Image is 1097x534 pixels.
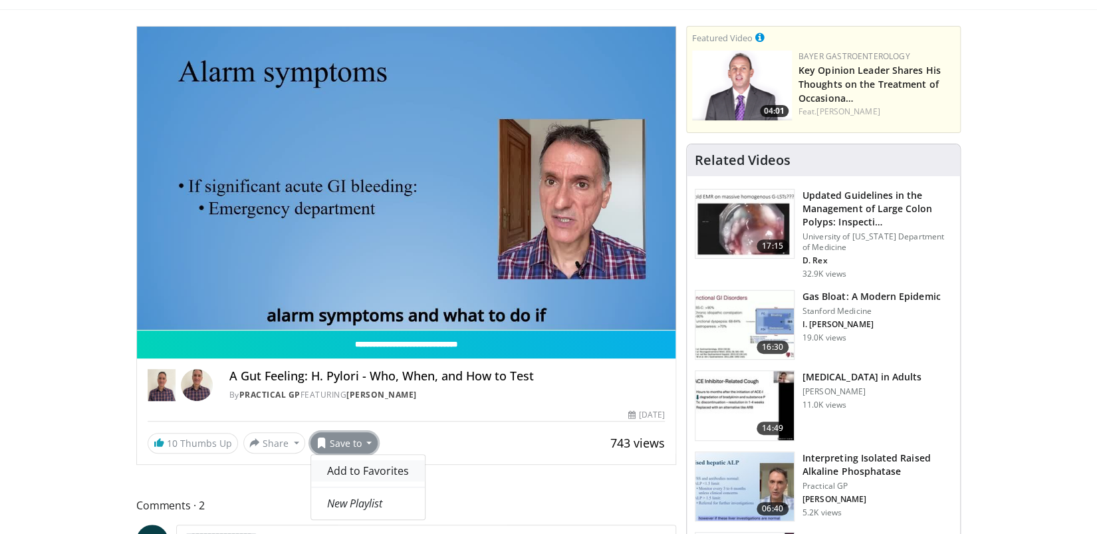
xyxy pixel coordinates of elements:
div: [DATE] [628,409,664,421]
div: Feat. [798,106,955,118]
small: Featured Video [692,32,753,44]
div: By FEATURING [229,389,664,401]
img: Avatar [181,369,213,401]
a: 10 Thumbs Up [148,433,238,454]
p: Practical GP [802,481,952,491]
h3: Interpreting Isolated Raised Alkaline Phosphatase [802,452,952,478]
span: 743 views [610,435,665,451]
span: 16:30 [757,340,789,354]
span: 14:49 [757,422,789,435]
p: 5.2K views [802,507,842,518]
h4: A Gut Feeling: H. Pylori - Who, When, and How to Test [229,369,664,384]
img: 9828b8df-38ad-4333-b93d-bb657251ca89.png.150x105_q85_crop-smart_upscale.png [692,51,792,120]
p: 32.9K views [802,269,846,279]
a: 17:15 Updated Guidelines in the Management of Large Colon Polyps: Inspecti… University of [US_STA... [695,189,952,279]
p: University of [US_STATE] Department of Medicine [802,231,952,253]
span: Add to Favorites [327,464,409,478]
img: 480ec31d-e3c1-475b-8289-0a0659db689a.150x105_q85_crop-smart_upscale.jpg [695,291,794,360]
img: dfcfcb0d-b871-4e1a-9f0c-9f64970f7dd8.150x105_q85_crop-smart_upscale.jpg [695,190,794,259]
a: 06:40 Interpreting Isolated Raised Alkaline Phosphatase Practical GP [PERSON_NAME] 5.2K views [695,452,952,522]
h3: Updated Guidelines in the Management of Large Colon Polyps: Inspecti… [802,189,952,229]
a: New Playlist [311,493,425,514]
p: [PERSON_NAME] [802,386,921,397]
a: 16:30 Gas Bloat: A Modern Epidemic Stanford Medicine I. [PERSON_NAME] 19.0K views [695,290,952,360]
img: 6a4ee52d-0f16-480d-a1b4-8187386ea2ed.150x105_q85_crop-smart_upscale.jpg [695,452,794,521]
em: New Playlist [327,496,382,511]
a: [PERSON_NAME] [346,389,417,400]
h3: [MEDICAL_DATA] in Adults [802,370,921,384]
a: Bayer Gastroenterology [798,51,910,62]
span: Comments 2 [136,497,676,514]
a: Add to Favorites [311,460,425,481]
img: 11950cd4-d248-4755-8b98-ec337be04c84.150x105_q85_crop-smart_upscale.jpg [695,371,794,440]
span: 04:01 [760,105,789,117]
h4: Related Videos [695,152,791,168]
button: Save to [310,432,378,454]
a: Key Opinion Leader Shares His Thoughts on the Treatment of Occasiona… [798,64,941,104]
h3: Gas Bloat: A Modern Epidemic [802,290,941,303]
p: 11.0K views [802,400,846,410]
img: Practical GP [148,369,176,401]
button: Share [243,432,305,454]
video-js: Video Player [137,27,675,331]
a: Practical GP [239,389,300,400]
p: D. Rex [802,255,952,266]
span: 06:40 [757,502,789,515]
a: [PERSON_NAME] [816,106,880,117]
p: [PERSON_NAME] [802,494,952,505]
p: I. [PERSON_NAME] [802,319,941,330]
p: 19.0K views [802,333,846,343]
a: 14:49 [MEDICAL_DATA] in Adults [PERSON_NAME] 11.0K views [695,370,952,441]
span: 17:15 [757,239,789,253]
p: Stanford Medicine [802,306,941,317]
span: 10 [167,437,178,450]
a: 04:01 [692,51,792,120]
